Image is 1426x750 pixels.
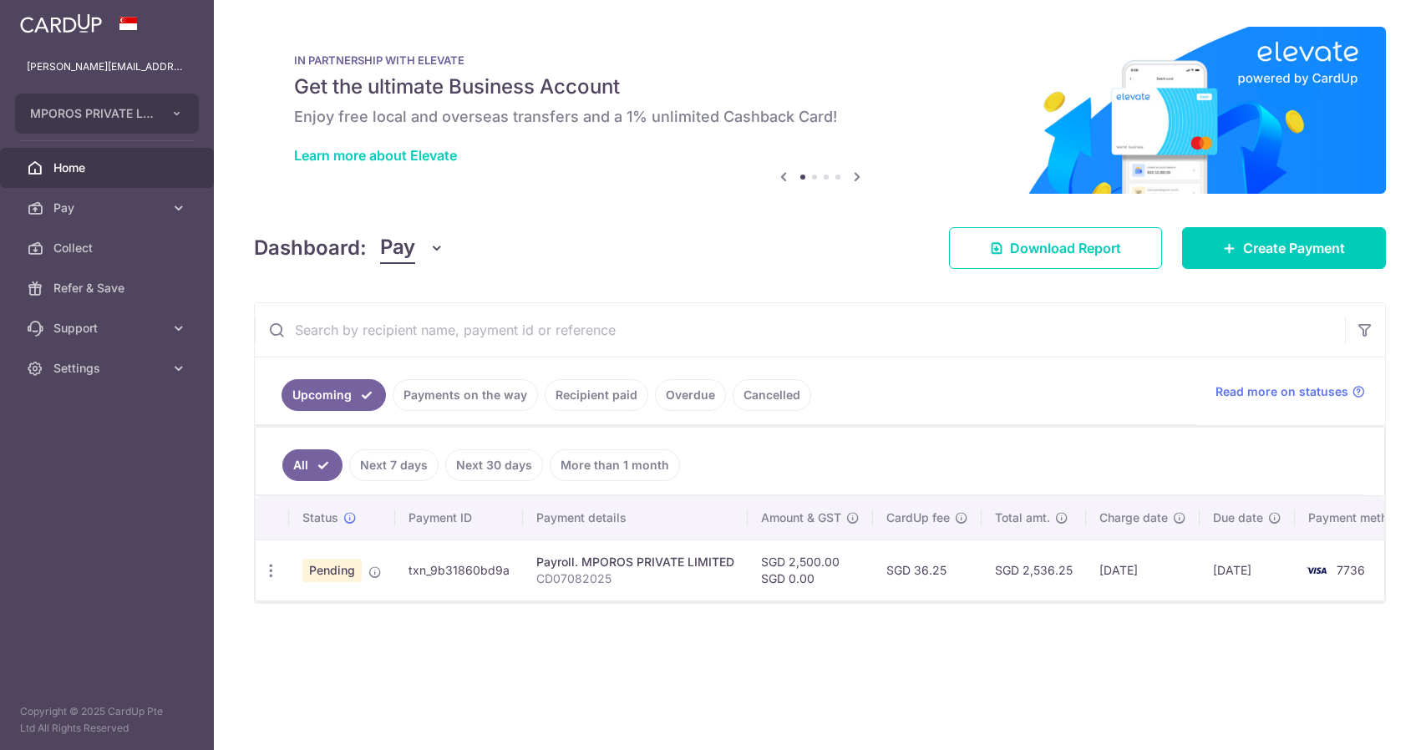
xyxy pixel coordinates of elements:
[1295,496,1422,540] th: Payment method
[1213,509,1263,526] span: Due date
[53,160,164,176] span: Home
[1243,238,1345,258] span: Create Payment
[254,233,367,263] h4: Dashboard:
[550,449,680,481] a: More than 1 month
[523,496,748,540] th: Payment details
[536,554,734,570] div: Payroll. MPOROS PRIVATE LIMITED
[536,570,734,587] p: CD07082025
[380,232,444,264] button: Pay
[395,496,523,540] th: Payment ID
[1086,540,1200,601] td: [DATE]
[761,509,841,526] span: Amount & GST
[545,379,648,411] a: Recipient paid
[254,27,1386,194] img: Renovation banner
[302,559,362,582] span: Pending
[1200,540,1295,601] td: [DATE]
[294,107,1346,127] h6: Enjoy free local and overseas transfers and a 1% unlimited Cashback Card!
[886,509,950,526] span: CardUp fee
[380,232,415,264] span: Pay
[655,379,726,411] a: Overdue
[255,303,1345,357] input: Search by recipient name, payment id or reference
[1182,227,1386,269] a: Create Payment
[282,379,386,411] a: Upcoming
[53,200,164,216] span: Pay
[393,379,538,411] a: Payments on the way
[873,540,982,601] td: SGD 36.25
[748,540,873,601] td: SGD 2,500.00 SGD 0.00
[1215,383,1348,400] span: Read more on statuses
[53,360,164,377] span: Settings
[53,320,164,337] span: Support
[53,280,164,296] span: Refer & Save
[302,509,338,526] span: Status
[30,105,154,122] span: MPOROS PRIVATE LIMITED
[1300,560,1333,580] img: Bank Card
[294,147,457,164] a: Learn more about Elevate
[294,53,1346,67] p: IN PARTNERSHIP WITH ELEVATE
[282,449,343,481] a: All
[982,540,1086,601] td: SGD 2,536.25
[27,58,187,75] p: [PERSON_NAME][EMAIL_ADDRESS][DOMAIN_NAME]
[733,379,811,411] a: Cancelled
[1319,700,1409,742] iframe: Opens a widget where you can find more information
[20,13,102,33] img: CardUp
[294,73,1346,100] h5: Get the ultimate Business Account
[1215,383,1365,400] a: Read more on statuses
[995,509,1050,526] span: Total amt.
[949,227,1162,269] a: Download Report
[349,449,439,481] a: Next 7 days
[395,540,523,601] td: txn_9b31860bd9a
[53,240,164,256] span: Collect
[1337,563,1365,577] span: 7736
[1099,509,1168,526] span: Charge date
[15,94,199,134] button: MPOROS PRIVATE LIMITED
[445,449,543,481] a: Next 30 days
[1010,238,1121,258] span: Download Report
